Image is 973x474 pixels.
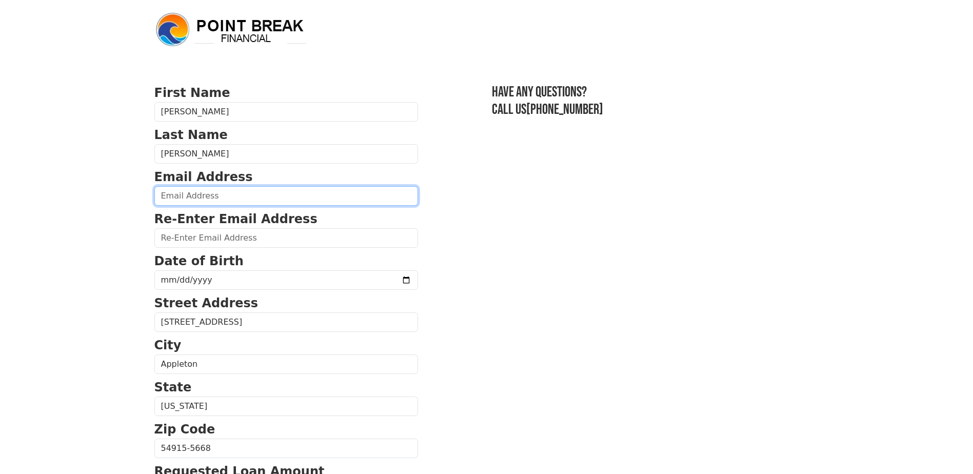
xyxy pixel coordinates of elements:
[154,86,230,100] strong: First Name
[154,439,418,458] input: Zip Code
[492,101,819,118] h3: Call us
[154,212,317,226] strong: Re-Enter Email Address
[154,128,228,142] strong: Last Name
[154,102,418,122] input: First Name
[154,422,215,437] strong: Zip Code
[154,312,418,332] input: Street Address
[154,170,253,184] strong: Email Address
[154,11,308,48] img: logo.png
[154,338,182,352] strong: City
[492,84,819,101] h3: Have any questions?
[154,228,418,248] input: Re-Enter Email Address
[154,254,244,268] strong: Date of Birth
[154,380,192,394] strong: State
[154,354,418,374] input: City
[154,144,418,164] input: Last Name
[154,186,418,206] input: Email Address
[526,101,603,118] a: [PHONE_NUMBER]
[154,296,259,310] strong: Street Address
